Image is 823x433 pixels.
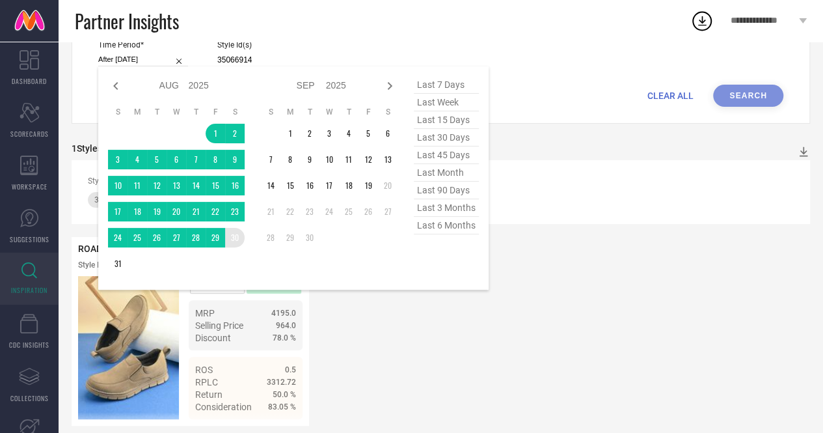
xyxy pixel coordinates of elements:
th: Sunday [261,107,280,117]
span: last 90 days [414,182,479,199]
span: Consideration [195,402,252,412]
td: Fri Sep 12 2025 [358,150,378,169]
td: Mon Aug 04 2025 [128,150,147,169]
th: Saturday [225,107,245,117]
span: 78.0 % [273,333,296,342]
td: Sun Aug 24 2025 [108,228,128,247]
input: Select time period [98,53,188,66]
div: Click to view image [78,276,179,419]
td: Sun Aug 31 2025 [108,254,128,273]
td: Sat Aug 16 2025 [225,176,245,195]
span: COLLECTIONS [10,393,49,403]
td: Mon Sep 08 2025 [280,150,300,169]
td: Sat Aug 30 2025 [225,228,245,247]
th: Friday [358,107,378,117]
td: Tue Aug 26 2025 [147,228,167,247]
span: Return [195,389,223,400]
td: Sun Aug 17 2025 [108,202,128,221]
div: Open download list [690,9,714,33]
div: Previous month [108,78,124,94]
td: Mon Sep 29 2025 [280,228,300,247]
span: Partner Insights [75,8,179,35]
span: last week [414,94,479,111]
td: Wed Aug 27 2025 [167,228,186,247]
div: Style Ids [88,176,794,186]
td: Wed Sep 10 2025 [319,150,339,169]
td: Wed Aug 13 2025 [167,176,186,195]
td: Wed Sep 17 2025 [319,176,339,195]
span: 4195.0 [271,309,296,318]
td: Wed Sep 24 2025 [319,202,339,221]
td: Sat Sep 06 2025 [378,124,398,143]
span: 964.0 [276,321,296,330]
td: Sun Aug 10 2025 [108,176,128,195]
td: Wed Sep 03 2025 [319,124,339,143]
td: Fri Aug 29 2025 [206,228,225,247]
td: Sat Sep 20 2025 [378,176,398,195]
span: last 45 days [414,147,479,164]
td: Fri Sep 19 2025 [358,176,378,195]
th: Wednesday [319,107,339,117]
td: Tue Sep 30 2025 [300,228,319,247]
span: last 3 months [414,199,479,217]
td: Thu Aug 28 2025 [186,228,206,247]
span: DASHBOARD [12,76,47,86]
th: Thursday [339,107,358,117]
span: Time Period* [98,40,188,49]
td: Mon Aug 18 2025 [128,202,147,221]
div: Style ID: 35066914 [78,260,142,270]
span: 0.5 [285,365,296,374]
div: 1 Styles [72,143,102,154]
td: Sun Sep 21 2025 [261,202,280,221]
td: Fri Sep 26 2025 [358,202,378,221]
span: 83.05 % [268,402,296,412]
th: Friday [206,107,225,117]
td: Mon Sep 15 2025 [280,176,300,195]
th: Tuesday [300,107,319,117]
span: SUGGESTIONS [10,234,49,244]
span: MRP [195,308,215,318]
td: Mon Sep 01 2025 [280,124,300,143]
span: INSPIRATION [11,285,47,295]
span: WORKSPACE [12,182,47,191]
td: Tue Sep 09 2025 [300,150,319,169]
span: ROADSTER [78,244,124,254]
td: Thu Sep 25 2025 [339,202,358,221]
th: Thursday [186,107,206,117]
td: Fri Sep 05 2025 [358,124,378,143]
td: Tue Sep 16 2025 [300,176,319,195]
span: last month [414,164,479,182]
td: Fri Aug 01 2025 [206,124,225,143]
td: Tue Aug 12 2025 [147,176,167,195]
span: ROS [195,365,213,375]
td: Sun Aug 03 2025 [108,150,128,169]
td: Mon Aug 11 2025 [128,176,147,195]
span: last 7 days [414,76,479,94]
span: last 30 days [414,129,479,147]
span: last 15 days [414,111,479,129]
td: Sat Sep 27 2025 [378,202,398,221]
th: Monday [128,107,147,117]
td: Sat Aug 23 2025 [225,202,245,221]
span: RPLC [195,377,218,387]
span: Style Id(s) [217,40,406,49]
td: Wed Aug 20 2025 [167,202,186,221]
td: Sun Sep 07 2025 [261,150,280,169]
td: Thu Aug 07 2025 [186,150,206,169]
td: Sun Sep 28 2025 [261,228,280,247]
td: Sat Sep 13 2025 [378,150,398,169]
span: Discount [195,333,231,343]
td: Fri Aug 15 2025 [206,176,225,195]
td: Tue Aug 05 2025 [147,150,167,169]
span: last 6 months [414,217,479,234]
span: Selling Price [195,320,243,331]
td: Thu Aug 21 2025 [186,202,206,221]
td: Thu Sep 04 2025 [339,124,358,143]
td: Thu Aug 14 2025 [186,176,206,195]
th: Sunday [108,107,128,117]
td: Mon Aug 25 2025 [128,228,147,247]
img: Style preview image [78,276,179,419]
td: Wed Aug 06 2025 [167,150,186,169]
span: SCORECARDS [10,129,49,139]
td: Sun Sep 14 2025 [261,176,280,195]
